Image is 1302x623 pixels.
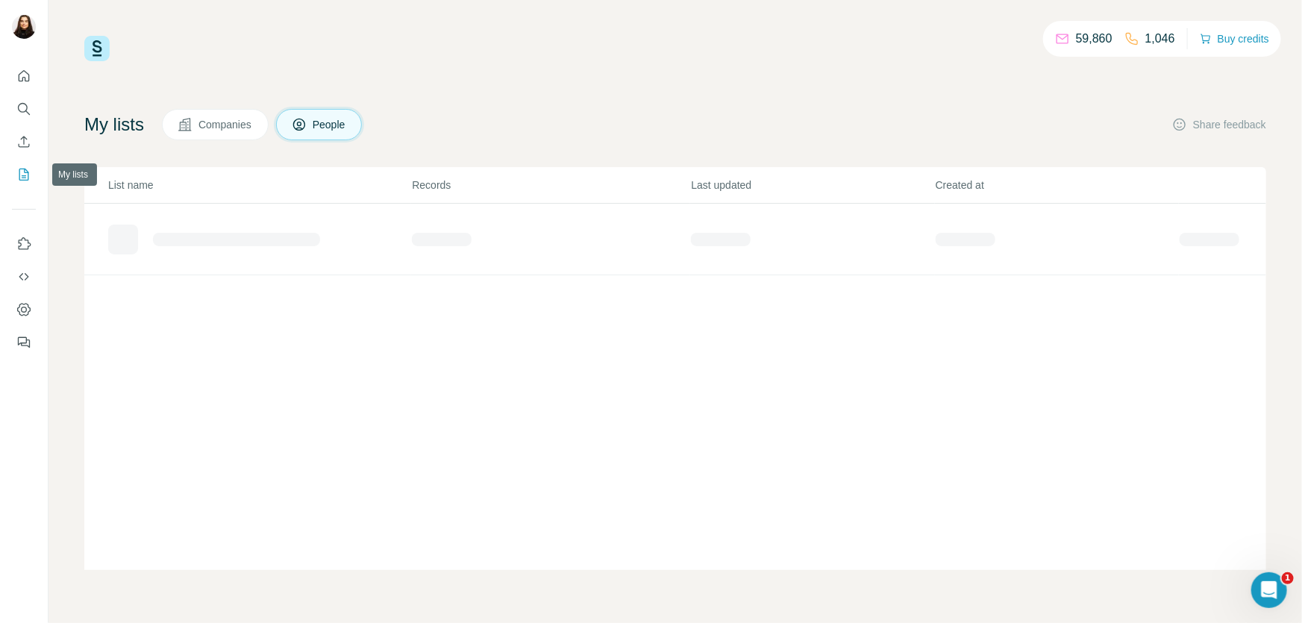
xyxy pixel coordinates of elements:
[12,231,36,257] button: Use Surfe on LinkedIn
[12,63,36,90] button: Quick start
[313,117,347,132] span: People
[936,178,1178,192] p: Created at
[691,178,933,192] p: Last updated
[12,161,36,188] button: My lists
[1200,28,1269,49] button: Buy credits
[1282,572,1294,584] span: 1
[412,178,689,192] p: Records
[12,329,36,356] button: Feedback
[84,36,110,61] img: Surfe Logo
[12,263,36,290] button: Use Surfe API
[12,96,36,122] button: Search
[198,117,253,132] span: Companies
[108,178,410,192] p: List name
[1145,30,1175,48] p: 1,046
[1251,572,1287,608] iframe: Intercom live chat
[84,113,144,137] h4: My lists
[1172,117,1266,132] button: Share feedback
[12,15,36,39] img: Avatar
[12,296,36,323] button: Dashboard
[1076,30,1112,48] p: 59,860
[12,128,36,155] button: Enrich CSV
